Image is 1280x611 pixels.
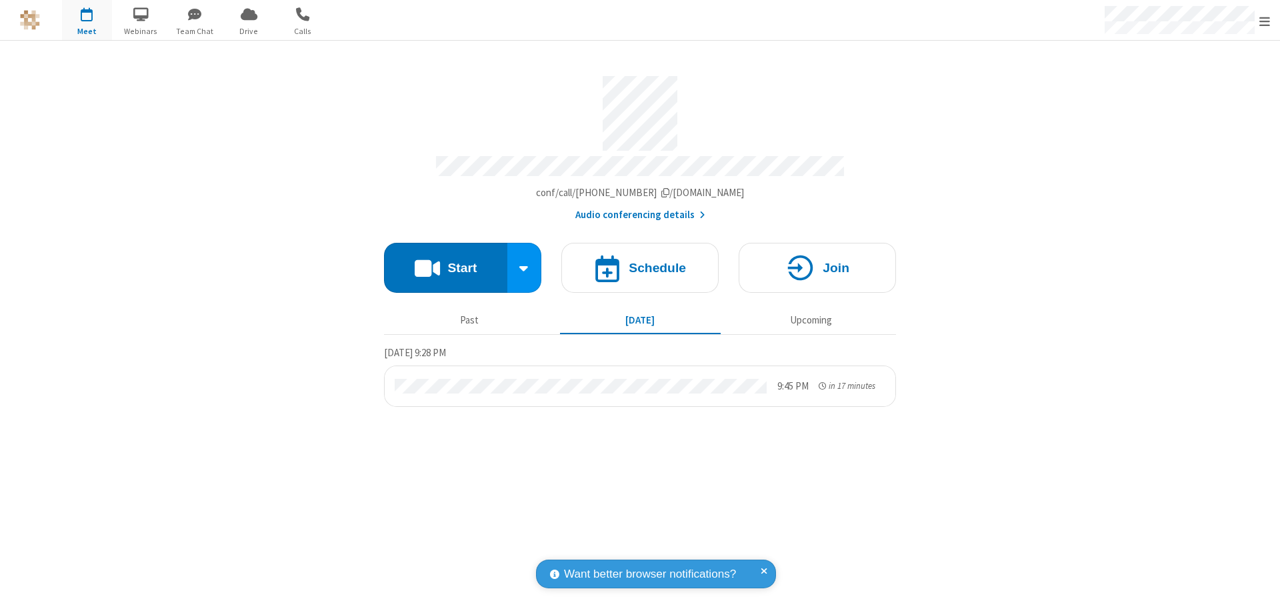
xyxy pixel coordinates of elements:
img: QA Selenium DO NOT DELETE OR CHANGE [20,10,40,30]
section: Today's Meetings [384,345,896,407]
span: Webinars [116,25,166,37]
span: in 17 minutes [829,380,875,392]
button: Past [389,308,550,333]
h4: Schedule [629,261,686,274]
button: Schedule [561,243,719,293]
button: Join [739,243,896,293]
span: Meet [62,25,112,37]
span: Team Chat [170,25,220,37]
div: Start conference options [507,243,542,293]
span: Want better browser notifications? [564,566,736,583]
button: Start [384,243,507,293]
button: Copy my meeting room linkCopy my meeting room link [536,185,745,201]
span: Drive [224,25,274,37]
button: Upcoming [731,308,891,333]
section: Account details [384,66,896,223]
h4: Join [823,261,849,274]
button: Audio conferencing details [575,207,705,223]
button: [DATE] [560,308,721,333]
span: Copy my meeting room link [536,186,745,199]
span: [DATE] 9:28 PM [384,346,446,359]
span: Calls [278,25,328,37]
h4: Start [447,261,477,274]
div: 9:45 PM [777,379,809,394]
